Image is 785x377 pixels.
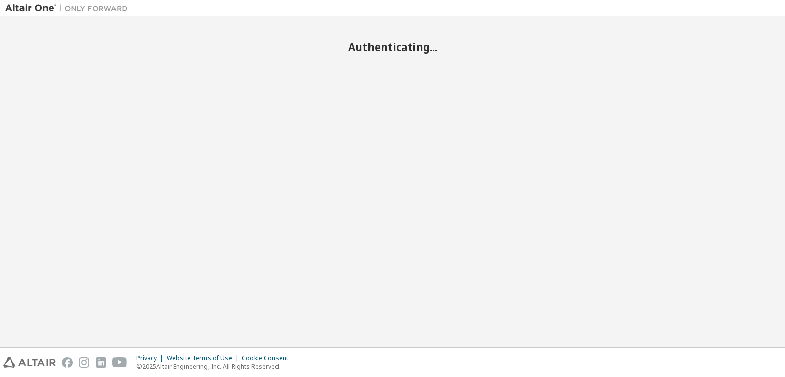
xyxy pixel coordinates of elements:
[5,3,133,13] img: Altair One
[62,357,73,368] img: facebook.svg
[5,40,780,54] h2: Authenticating...
[79,357,89,368] img: instagram.svg
[112,357,127,368] img: youtube.svg
[242,354,294,362] div: Cookie Consent
[3,357,56,368] img: altair_logo.svg
[96,357,106,368] img: linkedin.svg
[167,354,242,362] div: Website Terms of Use
[136,354,167,362] div: Privacy
[136,362,294,371] p: © 2025 Altair Engineering, Inc. All Rights Reserved.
